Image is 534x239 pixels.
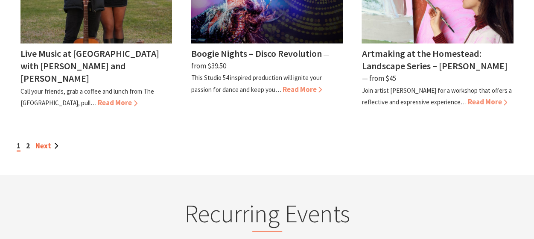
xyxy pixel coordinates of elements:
[26,141,30,150] a: 2
[20,87,154,107] p: Call your friends, grab a coffee and lunch from The [GEOGRAPHIC_DATA], pull…
[362,86,511,106] p: Join artist [PERSON_NAME] for a workshop that offers a reflective and expressive experience…
[362,74,396,83] span: ⁠— from $45
[467,97,507,106] span: Read More
[282,85,322,94] span: Read More
[98,98,137,107] span: Read More
[191,74,321,93] p: This Studio 54 inspired production will ignite your passion for dance and keep you…
[100,199,435,232] h2: Recurring Events
[17,141,20,152] span: 1
[362,47,507,72] h4: Artmaking at the Homestead: Landscape Series – [PERSON_NAME]
[35,141,58,150] a: Next
[20,47,159,84] h4: Live Music at [GEOGRAPHIC_DATA] with [PERSON_NAME] and [PERSON_NAME]
[191,47,321,59] h4: Boogie Nights – Disco Revolution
